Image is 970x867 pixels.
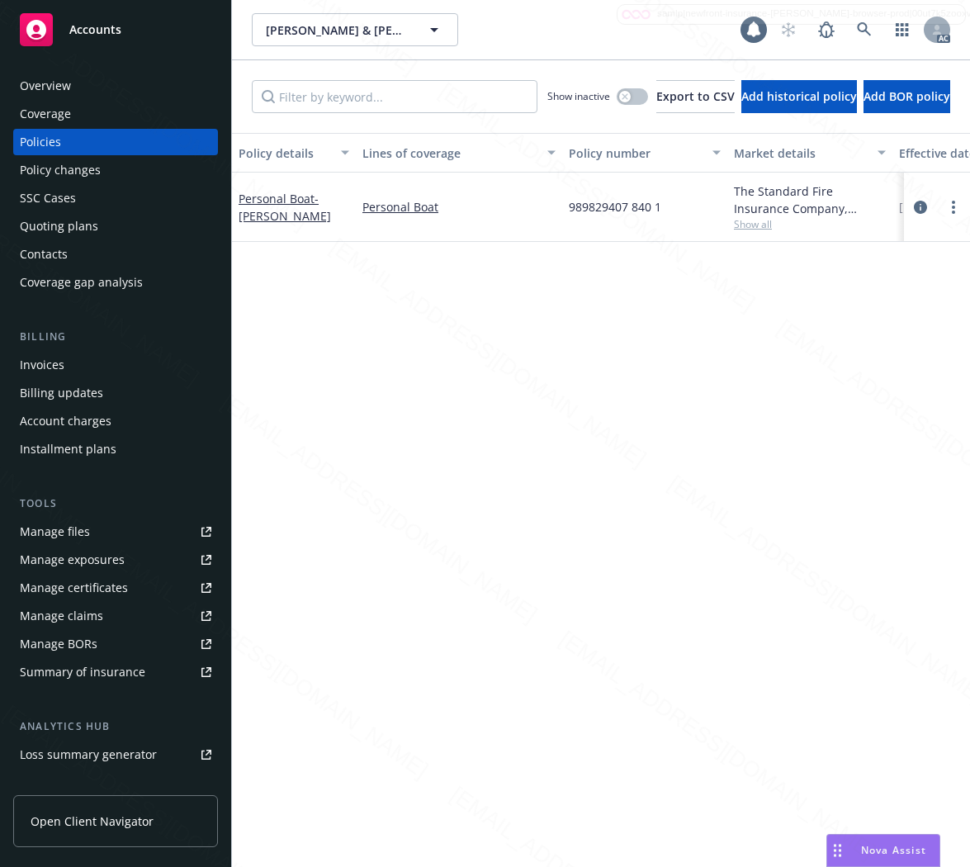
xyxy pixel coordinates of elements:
[13,269,218,296] a: Coverage gap analysis
[20,129,61,155] div: Policies
[20,408,111,434] div: Account charges
[239,191,331,224] a: Personal Boat
[13,213,218,239] a: Quoting plans
[864,88,950,104] span: Add BOR policy
[826,834,940,867] button: Nova Assist
[20,519,90,545] div: Manage files
[886,13,919,46] a: Switch app
[362,198,556,216] a: Personal Boat
[20,631,97,657] div: Manage BORs
[20,575,128,601] div: Manage certificates
[20,185,76,211] div: SSC Cases
[31,813,154,830] span: Open Client Navigator
[356,133,562,173] button: Lines of coverage
[911,197,930,217] a: circleInformation
[252,13,458,46] button: [PERSON_NAME] & [PERSON_NAME]
[20,269,143,296] div: Coverage gap analysis
[734,217,886,231] span: Show all
[13,352,218,378] a: Invoices
[734,144,868,162] div: Market details
[13,185,218,211] a: SSC Cases
[266,21,409,39] span: [PERSON_NAME] & [PERSON_NAME]
[656,80,735,113] button: Export to CSV
[20,741,157,768] div: Loss summary generator
[13,741,218,768] a: Loss summary generator
[547,89,610,103] span: Show inactive
[569,144,703,162] div: Policy number
[20,101,71,127] div: Coverage
[69,23,121,36] span: Accounts
[864,80,950,113] button: Add BOR policy
[656,88,735,104] span: Export to CSV
[848,13,881,46] a: Search
[13,129,218,155] a: Policies
[13,7,218,53] a: Accounts
[734,182,886,217] div: The Standard Fire Insurance Company, Travelers Insurance
[20,241,68,268] div: Contacts
[20,547,125,573] div: Manage exposures
[13,241,218,268] a: Contacts
[810,13,843,46] a: Report a Bug
[13,436,218,462] a: Installment plans
[239,191,331,224] span: - [PERSON_NAME]
[562,133,727,173] button: Policy number
[727,133,892,173] button: Market details
[13,101,218,127] a: Coverage
[13,547,218,573] a: Manage exposures
[13,329,218,345] div: Billing
[13,575,218,601] a: Manage certificates
[20,603,103,629] div: Manage claims
[20,213,98,239] div: Quoting plans
[13,73,218,99] a: Overview
[232,133,356,173] button: Policy details
[239,144,331,162] div: Policy details
[944,197,963,217] a: more
[20,659,145,685] div: Summary of insurance
[13,380,218,406] a: Billing updates
[741,80,857,113] button: Add historical policy
[13,631,218,657] a: Manage BORs
[861,843,926,857] span: Nova Assist
[772,13,805,46] a: Start snowing
[569,198,661,216] span: 989829407 840 1
[13,495,218,512] div: Tools
[13,519,218,545] a: Manage files
[13,157,218,183] a: Policy changes
[20,436,116,462] div: Installment plans
[13,718,218,735] div: Analytics hub
[20,73,71,99] div: Overview
[20,352,64,378] div: Invoices
[827,835,848,866] div: Drag to move
[13,659,218,685] a: Summary of insurance
[13,603,218,629] a: Manage claims
[20,157,101,183] div: Policy changes
[20,380,103,406] div: Billing updates
[13,408,218,434] a: Account charges
[362,144,537,162] div: Lines of coverage
[741,88,857,104] span: Add historical policy
[252,80,537,113] input: Filter by keyword...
